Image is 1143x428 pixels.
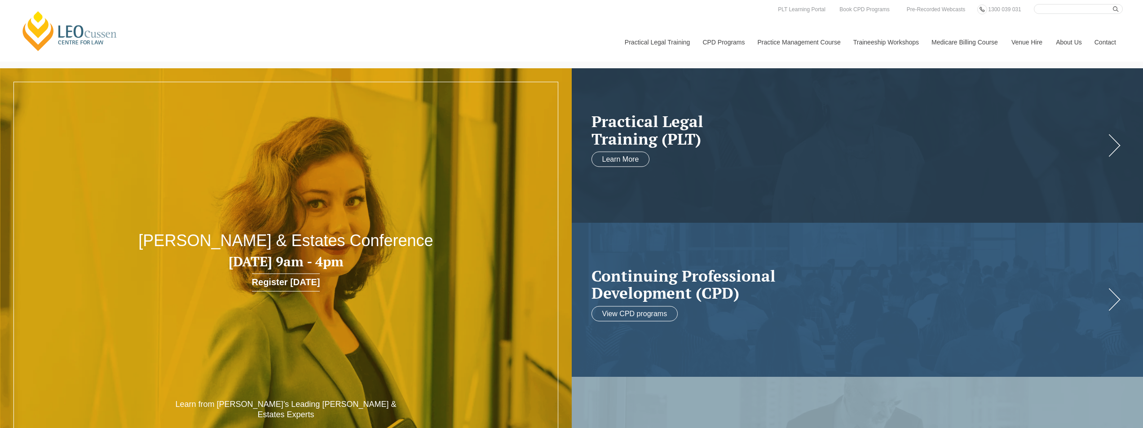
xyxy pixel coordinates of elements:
[696,23,750,62] a: CPD Programs
[751,23,847,62] a: Practice Management Course
[591,113,1106,147] a: Practical LegalTraining (PLT)
[591,306,678,321] a: View CPD programs
[591,267,1106,301] a: Continuing ProfessionalDevelopment (CPD)
[591,267,1106,301] h2: Continuing Professional Development (CPD)
[905,4,968,14] a: Pre-Recorded Webcasts
[618,23,696,62] a: Practical Legal Training
[591,113,1106,147] h2: Practical Legal Training (PLT)
[1083,368,1121,406] iframe: LiveChat chat widget
[20,10,119,52] a: [PERSON_NAME] Centre for Law
[837,4,891,14] a: Book CPD Programs
[1049,23,1088,62] a: About Us
[1005,23,1049,62] a: Venue Hire
[925,23,1005,62] a: Medicare Billing Course
[115,232,458,250] h2: [PERSON_NAME] & Estates Conference
[988,6,1021,13] span: 1300 039 031
[986,4,1023,14] a: 1300 039 031
[252,274,320,291] a: Register [DATE]
[591,152,650,167] a: Learn More
[776,4,828,14] a: PLT Learning Portal
[1088,23,1123,62] a: Contact
[847,23,925,62] a: Traineeship Workshops
[115,254,458,269] h3: [DATE] 9am - 4pm
[172,399,400,420] p: Learn from [PERSON_NAME]’s Leading [PERSON_NAME] & Estates Experts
